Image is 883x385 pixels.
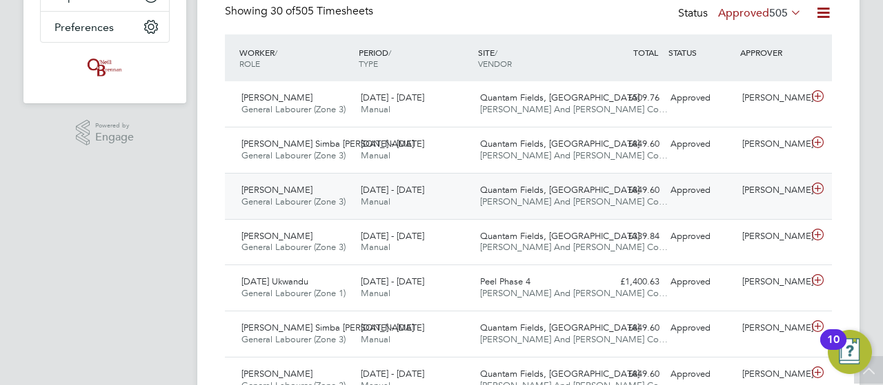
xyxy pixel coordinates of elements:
[225,4,376,19] div: Showing
[241,103,346,115] span: General Labourer (Zone 3)
[361,92,424,103] span: [DATE] - [DATE]
[593,225,665,248] div: £339.84
[270,4,373,18] span: 505 Timesheets
[241,196,346,207] span: General Labourer (Zone 3)
[593,271,665,293] div: £1,400.63
[480,184,639,196] span: Quantam Fields, [GEOGRAPHIC_DATA]
[737,87,808,110] div: [PERSON_NAME]
[241,184,312,196] span: [PERSON_NAME]
[361,184,424,196] span: [DATE] - [DATE]
[41,12,169,42] button: Preferences
[478,58,512,69] span: VENDOR
[241,275,308,287] span: [DATE] Ukwandu
[593,179,665,202] div: £849.60
[593,133,665,156] div: £849.60
[40,56,170,79] a: Go to home page
[241,287,346,299] span: General Labourer (Zone 1)
[480,368,639,379] span: Quantam Fields, [GEOGRAPHIC_DATA]
[480,275,530,287] span: Peel Phase 4
[361,149,390,161] span: Manual
[241,368,312,379] span: [PERSON_NAME]
[241,149,346,161] span: General Labourer (Zone 3)
[361,275,424,287] span: [DATE] - [DATE]
[388,47,391,58] span: /
[361,138,424,149] span: [DATE] - [DATE]
[480,103,668,115] span: [PERSON_NAME] And [PERSON_NAME] Co…
[475,40,594,76] div: SITE
[359,58,378,69] span: TYPE
[361,287,390,299] span: Manual
[593,87,665,110] div: £509.76
[480,149,668,161] span: [PERSON_NAME] And [PERSON_NAME] Co…
[665,40,737,65] div: STATUS
[480,287,668,299] span: [PERSON_NAME] And [PERSON_NAME] Co…
[593,317,665,340] div: £849.60
[665,87,737,110] div: Approved
[361,241,390,253] span: Manual
[480,230,639,242] span: Quantam Fields, [GEOGRAPHIC_DATA]
[480,92,639,103] span: Quantam Fields, [GEOGRAPHIC_DATA]
[480,138,639,149] span: Quantam Fields, [GEOGRAPHIC_DATA]
[241,333,346,345] span: General Labourer (Zone 3)
[236,40,355,76] div: WORKER
[239,58,260,69] span: ROLE
[95,132,134,143] span: Engage
[737,271,808,293] div: [PERSON_NAME]
[241,322,414,333] span: [PERSON_NAME] Simba [PERSON_NAME]
[85,56,125,79] img: oneillandbrennan-logo-retina.png
[480,322,639,333] span: Quantam Fields, [GEOGRAPHIC_DATA]
[633,47,658,58] span: TOTAL
[737,40,808,65] div: APPROVER
[665,317,737,340] div: Approved
[678,4,804,23] div: Status
[737,133,808,156] div: [PERSON_NAME]
[54,21,114,34] span: Preferences
[241,241,346,253] span: General Labourer (Zone 3)
[361,322,424,333] span: [DATE] - [DATE]
[361,333,390,345] span: Manual
[665,179,737,202] div: Approved
[95,120,134,132] span: Powered by
[76,120,135,146] a: Powered byEngage
[737,225,808,248] div: [PERSON_NAME]
[241,138,414,149] span: [PERSON_NAME] Simba [PERSON_NAME]
[480,333,668,345] span: [PERSON_NAME] And [PERSON_NAME] Co…
[361,196,390,207] span: Manual
[270,4,295,18] span: 30 of
[665,271,737,293] div: Approved
[828,330,872,374] button: Open Resource Center, 10 new notifications
[495,47,497,58] span: /
[665,133,737,156] div: Approved
[355,40,475,76] div: PERIOD
[718,6,802,20] label: Approved
[275,47,277,58] span: /
[827,340,840,357] div: 10
[361,103,390,115] span: Manual
[241,92,312,103] span: [PERSON_NAME]
[361,368,424,379] span: [DATE] - [DATE]
[361,230,424,242] span: [DATE] - [DATE]
[737,317,808,340] div: [PERSON_NAME]
[480,241,668,253] span: [PERSON_NAME] And [PERSON_NAME] Co…
[480,196,668,207] span: [PERSON_NAME] And [PERSON_NAME] Co…
[241,230,312,242] span: [PERSON_NAME]
[737,179,808,202] div: [PERSON_NAME]
[665,225,737,248] div: Approved
[769,6,788,20] span: 505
